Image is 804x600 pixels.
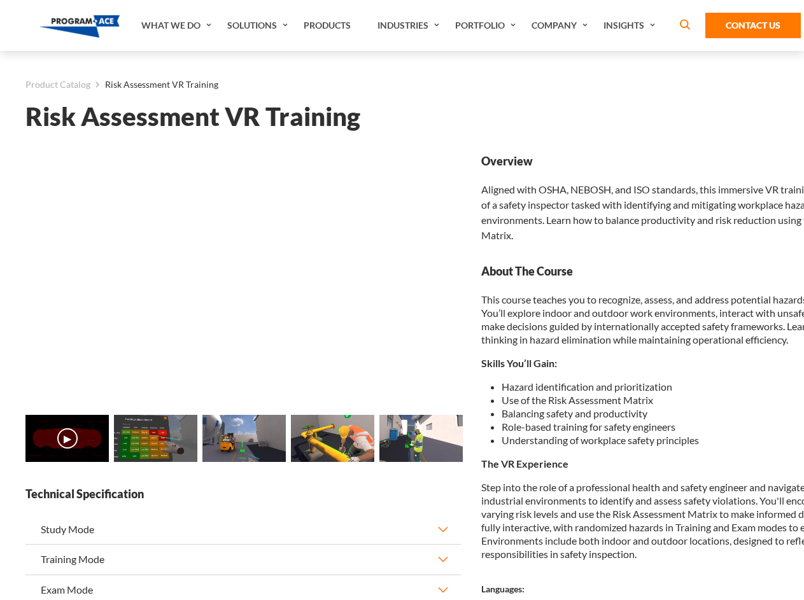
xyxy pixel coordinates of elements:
iframe: Risk Assessment VR Training - Video 0 [25,153,461,398]
strong: Technical Specification [25,486,461,502]
img: Risk Assessment VR Training - Preview 3 [291,415,374,462]
li: Risk Assessment VR Training [90,76,218,93]
a: Contact Us [705,13,801,38]
img: Risk Assessment VR Training - Video 0 [25,415,109,462]
img: Risk Assessment VR Training - Preview 4 [379,415,463,462]
img: Risk Assessment VR Training - Preview 2 [202,415,286,462]
img: Program-Ace [39,15,120,38]
a: Product Catalog [25,76,90,93]
button: Training Mode [25,545,461,574]
button: Study Mode [25,515,461,544]
img: Risk Assessment VR Training - Preview 1 [114,415,197,462]
button: ▶ [57,428,78,449]
strong: Languages: [481,583,525,594]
